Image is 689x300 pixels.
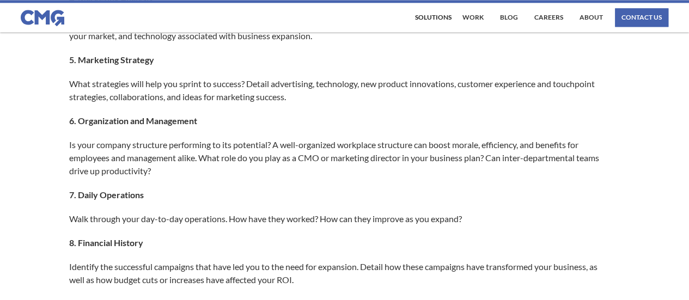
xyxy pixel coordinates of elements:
[69,212,609,225] p: Walk through your day-to-day operations. How have they worked? How can they improve as you expand?
[497,8,521,27] a: Blog
[577,8,606,27] a: About
[415,14,452,21] div: Solutions
[21,10,64,26] img: CMG logo in blue.
[621,14,662,21] div: contact us
[532,8,566,27] a: Careers
[69,54,154,65] strong: 5. Marketing Strategy
[69,237,143,248] strong: 8. Financial History
[69,260,609,286] p: Identify the successful campaigns that have led you to the need for expansion. Detail how these c...
[69,189,144,200] strong: 7. Daily Operations
[69,138,609,177] p: Is your company structure performing to its potential? A well-organized workplace structure can b...
[460,8,486,27] a: work
[69,77,609,103] p: What strategies will help you sprint to success? Detail advertising, technology, new product inno...
[69,115,197,126] strong: 6. Organization and Management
